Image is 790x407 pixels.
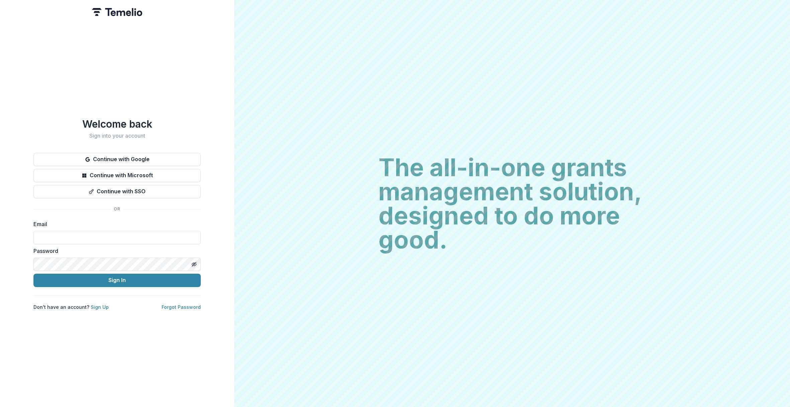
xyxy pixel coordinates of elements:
[33,247,197,255] label: Password
[33,220,197,228] label: Email
[33,153,201,166] button: Continue with Google
[162,304,201,310] a: Forgot Password
[33,274,201,287] button: Sign In
[33,185,201,198] button: Continue with SSO
[33,133,201,139] h2: Sign into your account
[91,304,109,310] a: Sign Up
[33,118,201,130] h1: Welcome back
[92,8,142,16] img: Temelio
[33,169,201,182] button: Continue with Microsoft
[189,259,199,270] button: Toggle password visibility
[33,303,109,311] p: Don't have an account?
